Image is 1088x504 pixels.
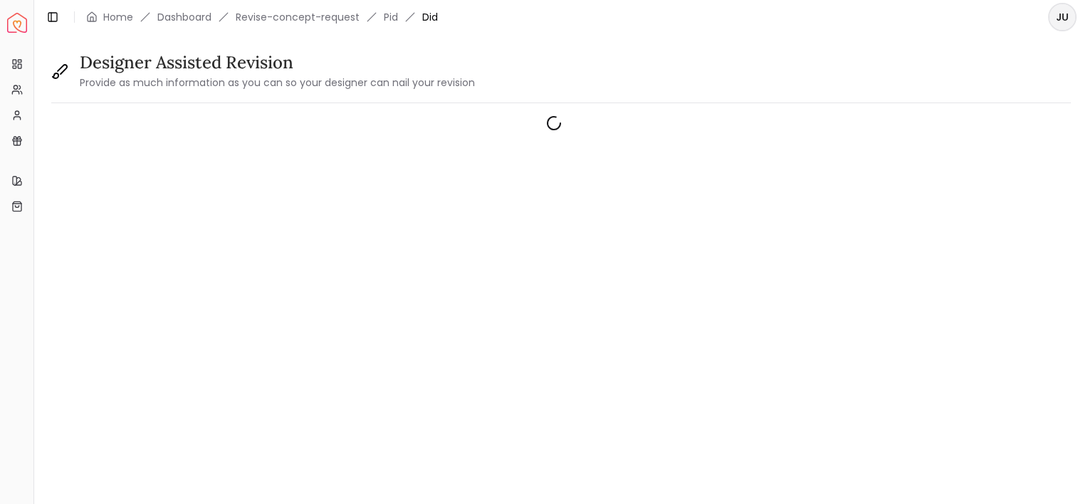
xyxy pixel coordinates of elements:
button: JU [1048,3,1077,31]
a: Pid [384,10,398,24]
img: Spacejoy Logo [7,13,27,33]
a: Dashboard [157,10,211,24]
h3: Designer Assisted Revision [80,51,475,74]
nav: breadcrumb [86,10,438,24]
small: Provide as much information as you can so your designer can nail your revision [80,75,475,90]
a: Home [103,10,133,24]
span: JU [1050,4,1075,30]
a: Spacejoy [7,13,27,33]
a: Revise-concept-request [236,10,360,24]
span: Did [422,10,438,24]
